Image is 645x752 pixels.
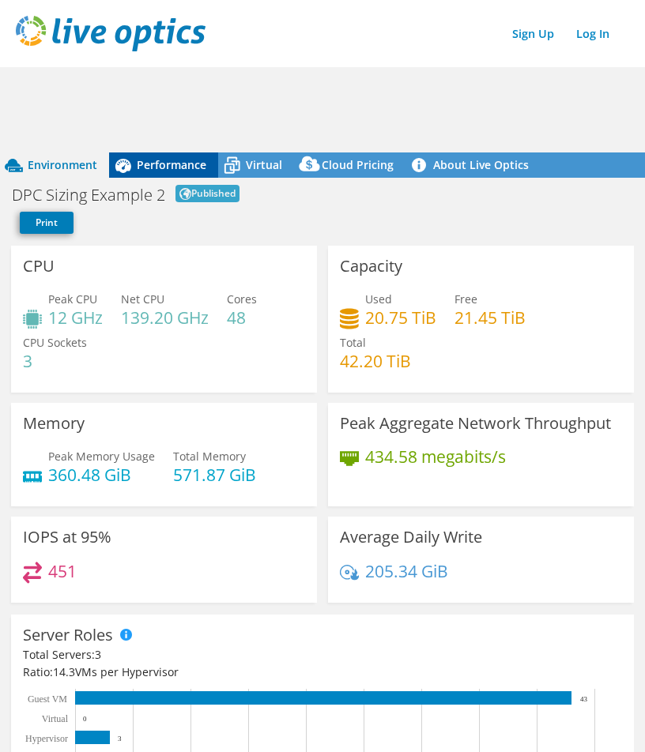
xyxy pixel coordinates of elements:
span: CPU Sockets [23,335,87,350]
div: Ratio: VMs per Hypervisor [23,664,622,681]
text: 43 [580,695,588,703]
text: Guest VM [28,694,67,705]
span: Environment [28,157,97,172]
div: Total Servers: [23,646,322,664]
h4: 451 [48,562,77,580]
span: Used [365,291,392,306]
h3: Server Roles [23,626,113,644]
a: Log In [568,22,617,45]
span: Peak Memory Usage [48,449,155,464]
h4: 360.48 GiB [48,466,155,483]
h4: 21.45 TiB [455,309,526,326]
h3: Average Daily Write [340,528,482,546]
span: Total Memory [173,449,246,464]
a: Sign Up [504,22,562,45]
h3: Peak Aggregate Network Throughput [340,415,611,432]
span: Peak CPU [48,291,97,306]
span: Cores [227,291,257,306]
h3: Memory [23,415,85,432]
h4: 571.87 GiB [173,466,256,483]
span: Net CPU [121,291,164,306]
text: Virtual [42,713,69,724]
h4: 205.34 GiB [365,562,448,580]
text: Hypervisor [25,733,68,744]
h3: Capacity [340,258,402,275]
text: 3 [118,735,122,743]
text: 0 [83,715,87,723]
h4: 42.20 TiB [340,352,411,370]
h4: 20.75 TiB [365,309,436,326]
span: Published [175,185,240,202]
h1: DPC Sizing Example 2 [12,187,165,203]
a: About Live Optics [405,152,541,178]
h4: 3 [23,352,87,370]
h4: 434.58 megabits/s [365,448,506,465]
span: Free [455,291,477,306]
h3: IOPS at 95% [23,528,111,546]
h4: 48 [227,309,257,326]
span: Total [340,335,366,350]
img: live_optics_svg.svg [16,16,206,51]
h3: CPU [23,258,55,275]
a: Print [20,212,74,234]
span: Performance [137,157,206,172]
h4: 12 GHz [48,309,103,326]
span: Cloud Pricing [322,157,394,172]
span: Virtual [246,157,282,172]
h4: 139.20 GHz [121,309,209,326]
span: 3 [95,647,101,662]
span: 14.3 [53,664,75,679]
